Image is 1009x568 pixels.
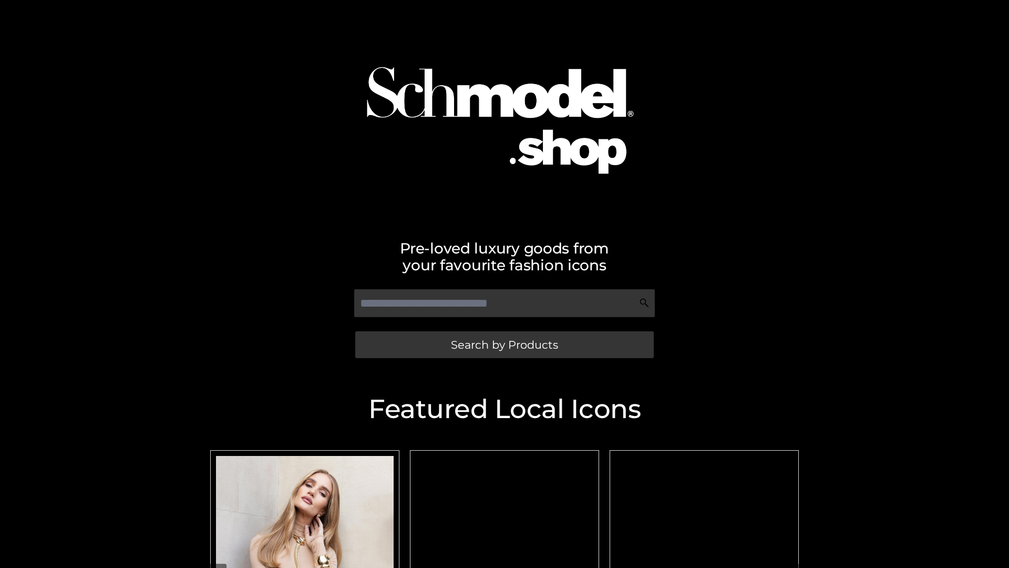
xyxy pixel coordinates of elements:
span: Search by Products [451,339,558,350]
h2: Featured Local Icons​ [205,396,804,422]
h2: Pre-loved luxury goods from your favourite fashion icons [205,240,804,273]
a: Search by Products [355,331,654,358]
img: Search Icon [639,298,650,308]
